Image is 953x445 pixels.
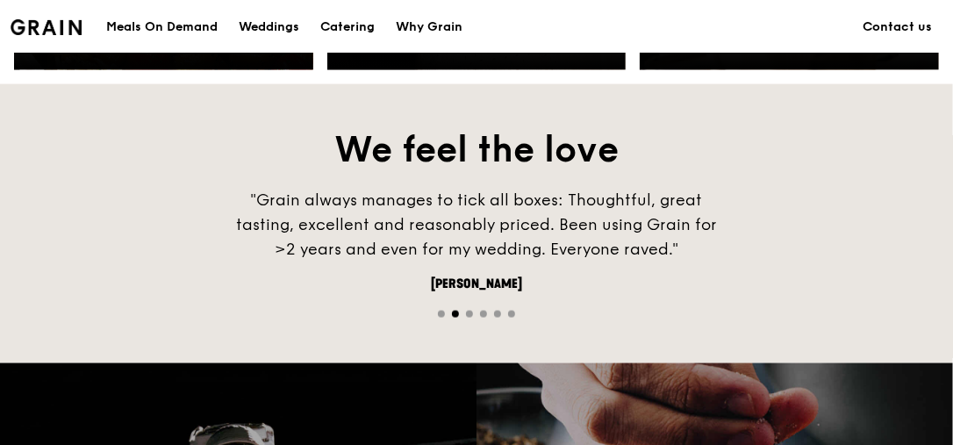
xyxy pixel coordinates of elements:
[508,311,515,318] span: Go to slide 6
[228,1,310,54] a: Weddings
[438,311,445,318] span: Go to slide 1
[480,311,487,318] span: Go to slide 4
[106,1,218,54] div: Meals On Demand
[385,1,473,54] a: Why Grain
[11,19,82,35] img: Grain
[320,1,375,54] div: Catering
[213,276,740,293] div: [PERSON_NAME]
[213,188,740,262] div: "Grain always manages to tick all boxes: Thoughtful, great tasting, excellent and reasonably pric...
[452,311,459,318] span: Go to slide 2
[494,311,501,318] span: Go to slide 5
[396,1,462,54] div: Why Grain
[852,1,942,54] a: Contact us
[466,311,473,318] span: Go to slide 3
[310,1,385,54] a: Catering
[239,1,299,54] div: Weddings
